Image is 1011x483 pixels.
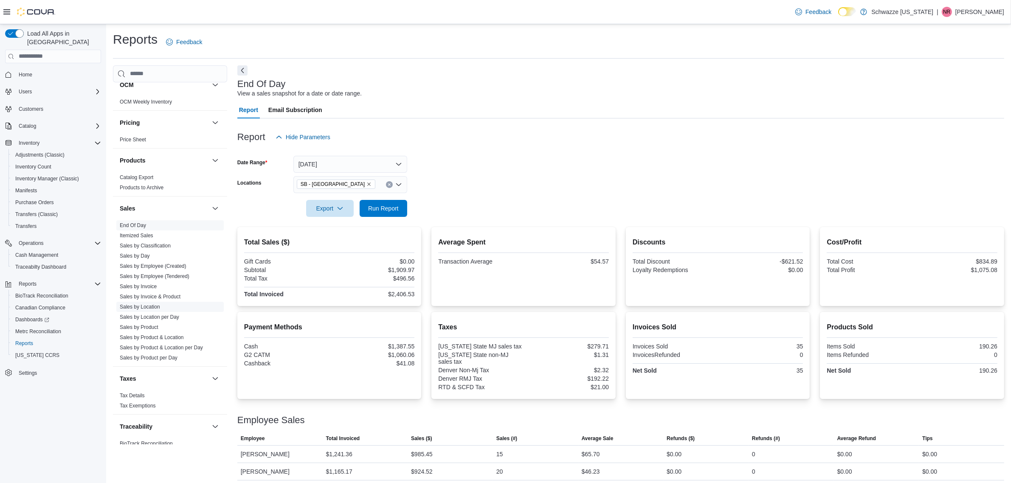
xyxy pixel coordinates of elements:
button: Canadian Compliance [8,302,104,314]
div: Denver Non-Mj Tax [438,367,522,373]
div: $0.00 [837,466,852,477]
a: Purchase Orders [12,197,57,208]
button: [US_STATE] CCRS [8,349,104,361]
span: Price Sheet [120,136,146,143]
h2: Discounts [633,237,803,247]
div: $1,387.55 [331,343,415,350]
a: Manifests [12,185,40,196]
button: Inventory [15,138,43,148]
div: $41.08 [331,360,415,367]
div: 35 [720,367,803,374]
div: $496.56 [331,275,415,282]
span: NR [943,7,950,17]
span: Adjustments (Classic) [12,150,101,160]
a: Tax Details [120,393,145,399]
div: 0 [752,466,755,477]
span: Sales by Employee (Tendered) [120,273,189,280]
strong: Net Sold [633,367,657,374]
span: Purchase Orders [15,199,54,206]
span: Reports [15,279,101,289]
button: Open list of options [395,181,402,188]
span: Manifests [12,185,101,196]
button: Inventory Manager (Classic) [8,173,104,185]
div: Traceability [113,438,227,452]
span: Tips [922,435,932,442]
span: Sales by Location [120,303,160,310]
a: Sales by Location per Day [120,314,179,320]
a: [US_STATE] CCRS [12,350,63,360]
button: [DATE] [293,156,407,173]
button: Next [237,65,248,76]
div: [US_STATE] State MJ sales tax [438,343,522,350]
a: Sales by Employee (Tendered) [120,273,189,279]
div: Sales [113,220,227,366]
div: $54.57 [525,258,609,265]
span: Email Subscription [268,101,322,118]
a: Cash Management [12,250,62,260]
h3: Pricing [120,118,140,127]
span: Traceabilty Dashboard [15,264,66,270]
span: Canadian Compliance [12,303,101,313]
button: Sales [210,203,220,213]
span: Sales by Product per Day [120,354,177,361]
div: InvoicesRefunded [633,351,716,358]
a: Inventory Manager (Classic) [12,174,82,184]
div: $65.70 [582,449,600,459]
h3: Traceability [120,422,152,431]
span: Dashboards [12,315,101,325]
span: Transfers [12,221,101,231]
h2: Average Spent [438,237,609,247]
button: Reports [15,279,40,289]
div: Subtotal [244,267,328,273]
span: Transfers (Classic) [12,209,101,219]
span: Manifests [15,187,37,194]
button: Transfers (Classic) [8,208,104,220]
button: Inventory [2,137,104,149]
button: Catalog [2,120,104,132]
span: Dark Mode [838,16,839,17]
div: RTD & SCFD Tax [438,384,522,390]
div: $192.22 [525,375,609,382]
span: [US_STATE] CCRS [15,352,59,359]
button: Home [2,68,104,81]
div: $0.00 [922,466,937,477]
span: Sales by Day [120,253,150,259]
button: Settings [2,366,104,379]
a: Tax Exemptions [120,403,156,409]
span: Sales by Invoice [120,283,157,290]
p: Schwazze [US_STATE] [871,7,933,17]
span: Cash Management [15,252,58,258]
h1: Reports [113,31,158,48]
button: Purchase Orders [8,197,104,208]
div: $0.00 [667,449,682,459]
span: Sales (#) [496,435,517,442]
span: Sales by Location per Day [120,314,179,320]
a: Products to Archive [120,185,163,191]
div: 0 [752,449,755,459]
span: Average Sale [582,435,614,442]
button: Traceability [120,422,208,431]
div: $0.00 [837,449,852,459]
button: Customers [2,103,104,115]
span: Employee [241,435,265,442]
div: [PERSON_NAME] [237,446,323,463]
div: $0.00 [922,449,937,459]
button: Operations [2,237,104,249]
div: Total Discount [633,258,716,265]
div: Invoices Sold [633,343,716,350]
span: Report [239,101,258,118]
a: Reports [12,338,37,348]
div: View a sales snapshot for a date or date range. [237,89,362,98]
div: $2.32 [525,367,609,373]
button: Remove SB - Highlands from selection in this group [366,182,372,187]
span: Settings [19,370,37,376]
span: Inventory Manager (Classic) [12,174,101,184]
a: Sales by Classification [120,243,171,249]
button: Traceability [210,421,220,432]
h3: Taxes [120,374,136,383]
button: Inventory Count [8,161,104,173]
span: Users [15,87,101,97]
div: G2 CATM [244,351,328,358]
span: BioTrack Reconciliation [12,291,101,301]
